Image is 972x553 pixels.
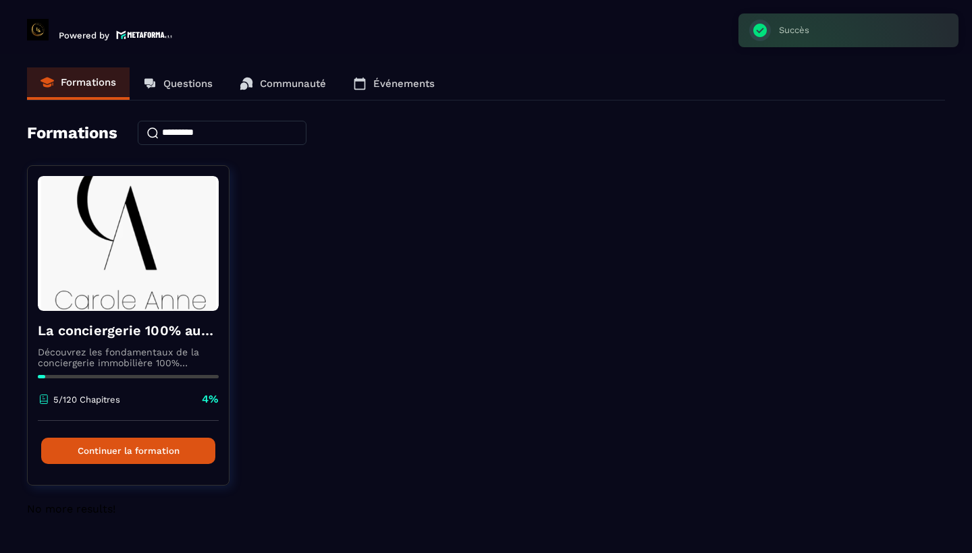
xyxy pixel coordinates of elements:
span: No more results! [27,502,115,515]
img: logo-branding [27,19,49,40]
a: Événements [340,67,448,100]
p: Questions [163,78,213,90]
button: Continuer la formation [41,438,215,464]
a: formation-backgroundLa conciergerie 100% automatiséeDécouvrez les fondamentaux de la conciergerie... [27,165,246,502]
p: Événements [373,78,435,90]
h4: Formations [27,123,117,142]
a: Questions [130,67,226,100]
a: Formations [27,67,130,100]
p: Découvrez les fondamentaux de la conciergerie immobilière 100% automatisée. Cette formation est c... [38,347,219,368]
p: 5/120 Chapitres [53,395,120,405]
h4: La conciergerie 100% automatisée [38,321,219,340]
p: Formations [61,76,116,88]
a: Communauté [226,67,340,100]
p: Communauté [260,78,326,90]
img: formation-background [38,176,219,311]
img: logo [116,29,173,40]
p: 4% [202,392,219,407]
p: Powered by [59,30,109,40]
